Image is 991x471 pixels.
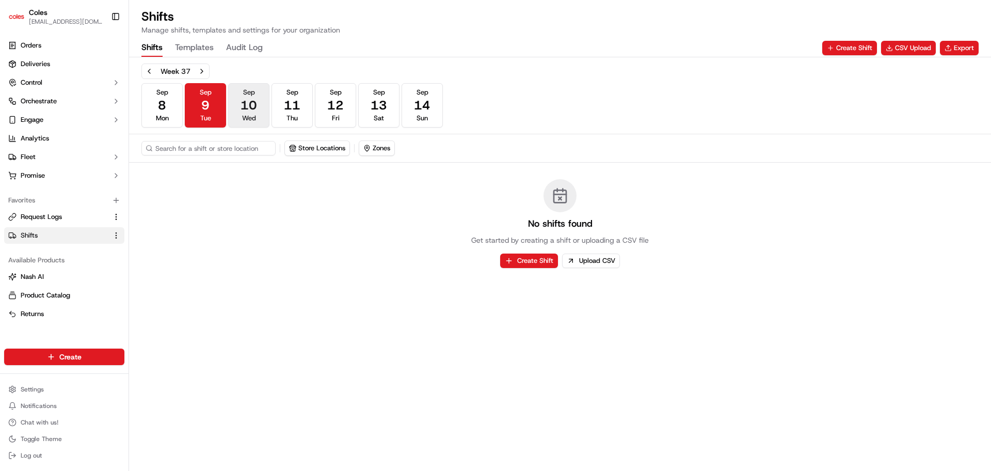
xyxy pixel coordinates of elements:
[21,134,49,143] span: Analytics
[161,66,190,76] div: Week 37
[141,39,163,57] button: Shifts
[6,146,83,164] a: 📗Knowledge Base
[4,56,124,72] a: Deliveries
[4,227,124,244] button: Shifts
[4,167,124,184] button: Promise
[528,216,593,231] h3: No shifts found
[21,152,36,162] span: Fleet
[27,67,186,77] input: Got a question? Start typing here...
[35,109,131,117] div: We're available if you need us!
[4,4,107,29] button: ColesColes[EMAIL_ADDRESS][DOMAIN_NAME]
[29,7,47,18] button: Coles
[4,448,124,463] button: Log out
[175,102,188,114] button: Start new chat
[21,78,42,87] span: Control
[21,231,38,240] span: Shifts
[10,151,19,159] div: 📗
[226,39,263,57] button: Audit Log
[195,64,209,78] button: Next week
[471,235,649,245] p: Get started by creating a shift or uploading a CSV file
[185,83,226,128] button: Sep9Tue
[21,291,70,300] span: Product Catalog
[29,18,103,26] span: [EMAIL_ADDRESS][DOMAIN_NAME]
[402,83,443,128] button: Sep14Sun
[330,88,342,97] span: Sep
[21,171,45,180] span: Promise
[98,150,166,160] span: API Documentation
[21,59,50,69] span: Deliveries
[141,83,183,128] button: Sep8Mon
[141,25,340,35] p: Manage shifts, templates and settings for your organization
[822,41,877,55] button: Create Shift
[21,418,58,427] span: Chat with us!
[271,83,313,128] button: Sep11Thu
[21,435,62,443] span: Toggle Theme
[21,272,44,281] span: Nash AI
[228,83,269,128] button: Sep10Wed
[21,150,79,160] span: Knowledge Base
[10,10,31,31] img: Nash
[10,41,188,58] p: Welcome 👋
[4,382,124,397] button: Settings
[327,97,344,114] span: 12
[374,114,384,123] span: Sat
[21,41,41,50] span: Orders
[4,399,124,413] button: Notifications
[371,97,387,114] span: 13
[21,451,42,460] span: Log out
[4,93,124,109] button: Orchestrate
[4,349,124,365] button: Create
[59,352,82,362] span: Create
[103,175,125,183] span: Pylon
[21,97,57,106] span: Orchestrate
[10,99,29,117] img: 1736555255976-a54dd68f-1ca7-489b-9aae-adbdc363a1c4
[8,309,120,319] a: Returns
[200,88,212,97] span: Sep
[417,88,428,97] span: Sep
[4,432,124,446] button: Toggle Theme
[242,114,256,123] span: Wed
[286,88,298,97] span: Sep
[8,291,120,300] a: Product Catalog
[359,140,395,156] button: Zones
[940,41,979,55] button: Export
[4,287,124,304] button: Product Catalog
[4,252,124,269] div: Available Products
[21,309,44,319] span: Returns
[4,306,124,322] button: Returns
[284,97,300,114] span: 11
[21,115,43,124] span: Engage
[4,149,124,165] button: Fleet
[141,8,340,25] h1: Shifts
[332,114,340,123] span: Fri
[4,37,124,54] a: Orders
[87,151,95,159] div: 💻
[8,212,108,222] a: Request Logs
[4,130,124,147] a: Analytics
[881,41,936,55] a: CSV Upload
[73,175,125,183] a: Powered byPylon
[8,231,108,240] a: Shifts
[373,88,385,97] span: Sep
[175,39,214,57] button: Templates
[141,141,276,155] input: Search for a shift or store location
[4,269,124,285] button: Nash AI
[417,114,428,123] span: Sun
[158,97,166,114] span: 8
[4,209,124,225] button: Request Logs
[4,112,124,128] button: Engage
[315,83,356,128] button: Sep12Fri
[21,385,44,394] span: Settings
[8,8,25,25] img: Coles
[285,141,349,155] button: Store Locations
[21,402,57,410] span: Notifications
[142,64,156,78] button: Previous week
[241,97,257,114] span: 10
[200,114,211,123] span: Tue
[243,88,255,97] span: Sep
[4,192,124,209] div: Favorites
[562,254,620,268] button: Upload CSV
[156,114,169,123] span: Mon
[156,88,168,97] span: Sep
